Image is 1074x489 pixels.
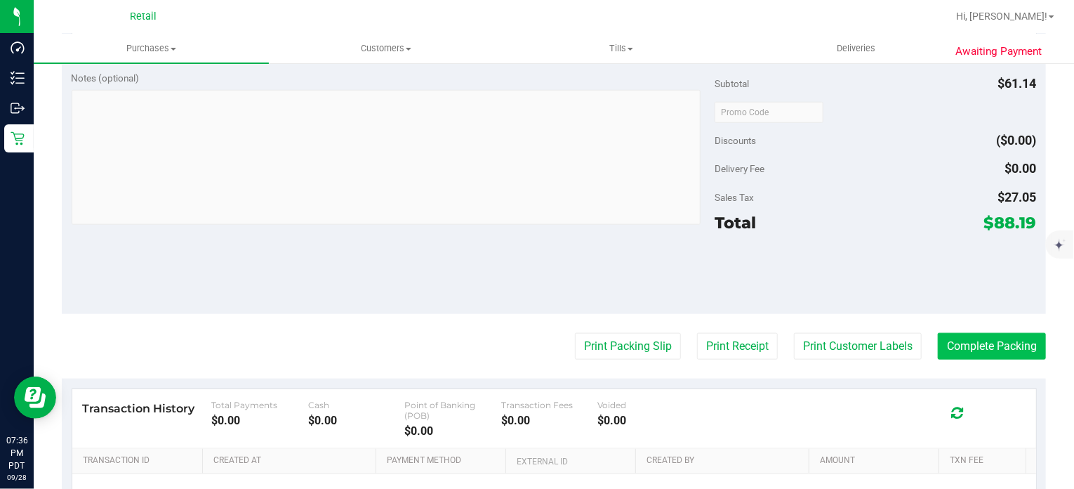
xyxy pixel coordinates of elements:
p: 09/28 [6,472,27,483]
span: Total [715,213,756,233]
inline-svg: Outbound [11,101,25,115]
div: $0.00 [211,414,308,427]
button: Complete Packing [938,333,1046,360]
iframe: Resource center [14,377,56,419]
a: Purchases [34,34,269,63]
span: Subtotal [715,78,749,89]
span: Delivery Fee [715,163,764,174]
div: Voided [598,400,695,410]
span: Discounts [715,128,756,153]
a: Transaction ID [83,455,197,467]
div: $0.00 [598,414,695,427]
a: Customers [269,34,504,63]
a: Txn Fee [950,455,1020,467]
span: Deliveries [818,42,894,55]
p: 07:36 PM PDT [6,434,27,472]
a: Payment Method [387,455,500,467]
button: Print Customer Labels [794,333,922,360]
div: $0.00 [404,424,501,438]
button: Print Packing Slip [575,333,681,360]
a: Amount [820,455,934,467]
button: Print Receipt [697,333,778,360]
div: Cash [308,400,405,410]
span: Tills [505,42,738,55]
inline-svg: Dashboard [11,41,25,55]
div: $0.00 [501,414,598,427]
span: $61.14 [998,76,1037,91]
span: Customers [270,42,503,55]
span: Sales Tax [715,192,754,203]
a: Tills [504,34,739,63]
th: External ID [505,449,635,474]
inline-svg: Retail [11,131,25,145]
span: Notes (optional) [72,72,140,84]
a: Created At [213,455,370,467]
span: $0.00 [1005,161,1037,176]
span: Hi, [PERSON_NAME]! [956,11,1047,22]
span: ($0.00) [997,133,1037,148]
span: Awaiting Payment [955,44,1042,60]
div: Transaction Fees [501,400,598,410]
span: $88.19 [984,213,1037,233]
div: Total Payments [211,400,308,410]
a: Created By [647,455,803,467]
inline-svg: Inventory [11,71,25,85]
div: $0.00 [308,414,405,427]
div: Point of Banking (POB) [404,400,501,421]
span: Retail [130,11,157,22]
span: $27.05 [998,190,1037,204]
a: Deliveries [738,34,974,63]
input: Promo Code [715,102,823,123]
span: Purchases [34,42,269,55]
